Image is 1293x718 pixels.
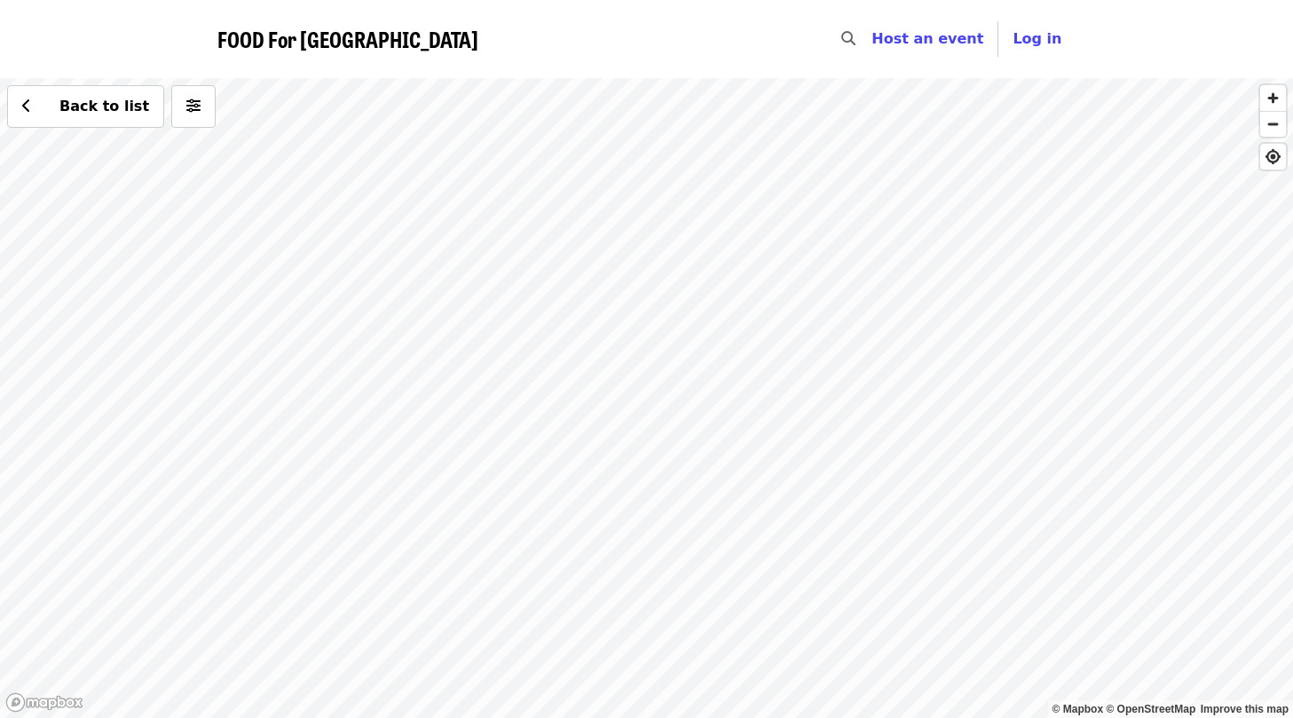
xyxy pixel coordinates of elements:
button: Zoom Out [1260,111,1286,137]
a: Map feedback [1201,703,1289,715]
i: sliders-h icon [186,98,201,114]
span: Back to list [59,98,149,114]
button: More filters (0 selected) [171,85,216,128]
i: chevron-left icon [22,98,31,114]
a: Mapbox logo [5,692,83,713]
span: Log in [1013,30,1061,47]
a: Mapbox [1053,703,1104,715]
i: search icon [841,30,855,47]
input: Search [866,18,880,60]
a: OpenStreetMap [1106,703,1195,715]
a: FOOD For [GEOGRAPHIC_DATA] [217,27,478,52]
button: Log in [998,21,1076,57]
button: Find My Location [1260,144,1286,170]
span: FOOD For [GEOGRAPHIC_DATA] [217,23,478,54]
button: Zoom In [1260,85,1286,111]
button: Back to list [7,85,164,128]
a: Host an event [871,30,983,47]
